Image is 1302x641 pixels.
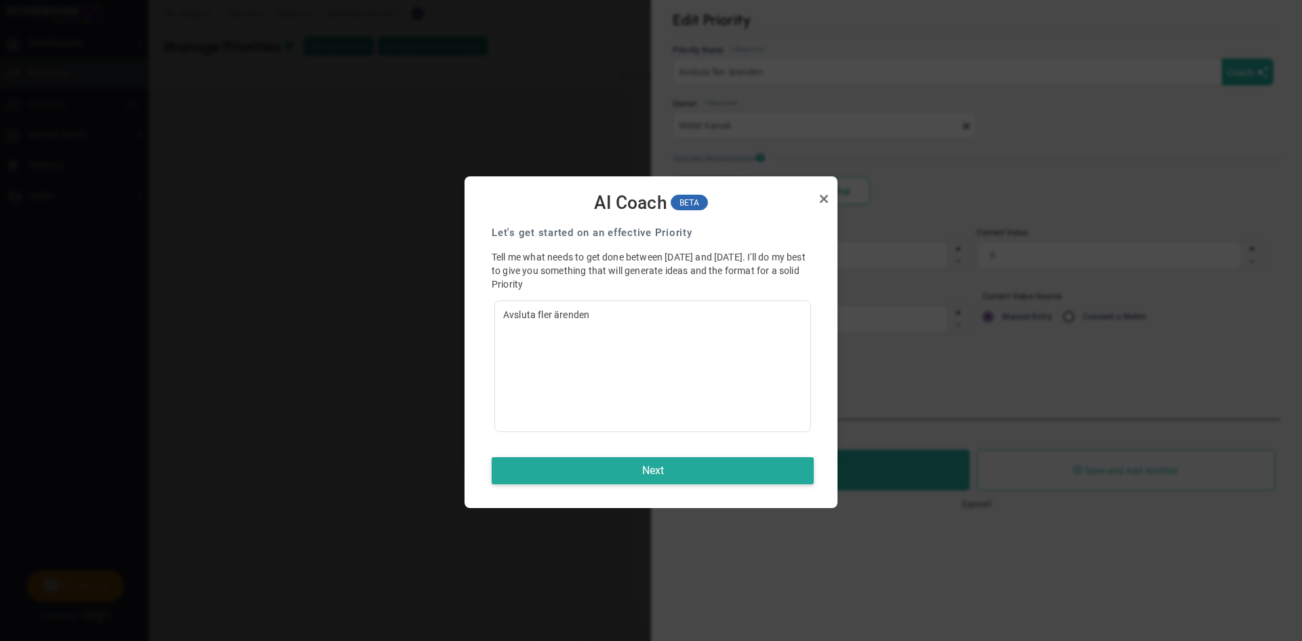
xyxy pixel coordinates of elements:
span: BETA [671,195,709,210]
p: Tell me what needs to get done between [DATE] and [DATE]. I'll do my best to give you something t... [492,250,814,291]
h3: Let's get started on an effective Priority [492,226,814,240]
button: Next [492,457,814,484]
span: AI Coach [594,192,667,214]
div: Avsluta fler ärenden [494,300,811,432]
a: Close [816,191,832,207]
